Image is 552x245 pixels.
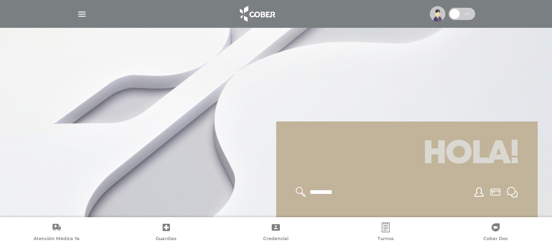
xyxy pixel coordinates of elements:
span: Turnos [378,236,394,243]
img: logo_cober_home-white.png [235,4,278,24]
span: Atención Médica Ya [34,236,80,243]
a: Guardias [112,223,221,243]
img: Cober_menu-lines-white.svg [77,9,87,19]
a: Turnos [331,223,441,243]
a: Credencial [221,223,331,243]
a: Cober Doc [440,223,550,243]
span: Cober Doc [483,236,508,243]
span: Guardias [156,236,177,243]
img: profile-placeholder.svg [430,6,445,22]
h1: Hola! [286,131,528,177]
a: Atención Médica Ya [2,223,112,243]
span: Credencial [263,236,288,243]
